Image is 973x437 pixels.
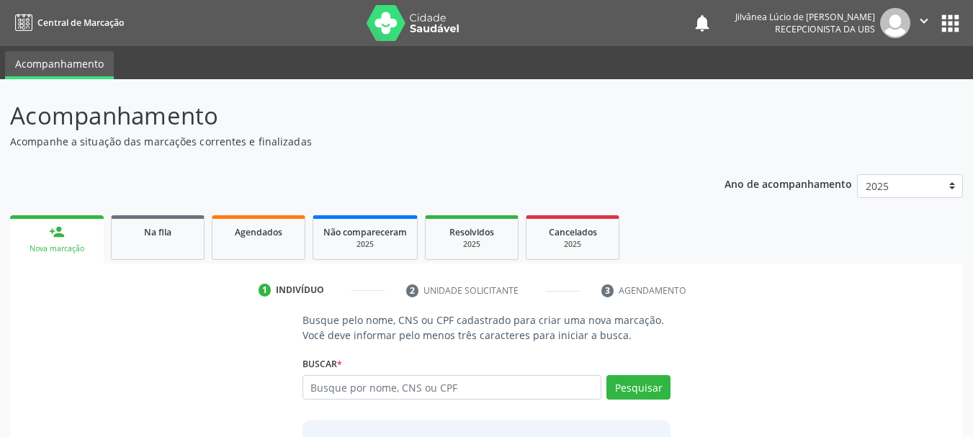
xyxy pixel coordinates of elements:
[692,13,712,33] button: notifications
[910,8,938,38] button: 
[276,284,324,297] div: Indivíduo
[775,23,875,35] span: Recepcionista da UBS
[10,11,124,35] a: Central de Marcação
[302,375,602,400] input: Busque por nome, CNS ou CPF
[235,226,282,238] span: Agendados
[938,11,963,36] button: apps
[259,284,272,297] div: 1
[144,226,171,238] span: Na fila
[916,13,932,29] i: 
[725,174,852,192] p: Ano de acompanhamento
[10,98,677,134] p: Acompanhamento
[20,243,94,254] div: Nova marcação
[323,239,407,250] div: 2025
[436,239,508,250] div: 2025
[449,226,494,238] span: Resolvidos
[10,134,677,149] p: Acompanhe a situação das marcações correntes e finalizadas
[880,8,910,38] img: img
[302,353,342,375] label: Buscar
[549,226,597,238] span: Cancelados
[323,226,407,238] span: Não compareceram
[537,239,609,250] div: 2025
[302,312,671,343] p: Busque pelo nome, CNS ou CPF cadastrado para criar uma nova marcação. Você deve informar pelo men...
[49,224,65,240] div: person_add
[37,17,124,29] span: Central de Marcação
[606,375,671,400] button: Pesquisar
[735,11,875,23] div: Jilvânea Lúcio de [PERSON_NAME]
[5,51,114,79] a: Acompanhamento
